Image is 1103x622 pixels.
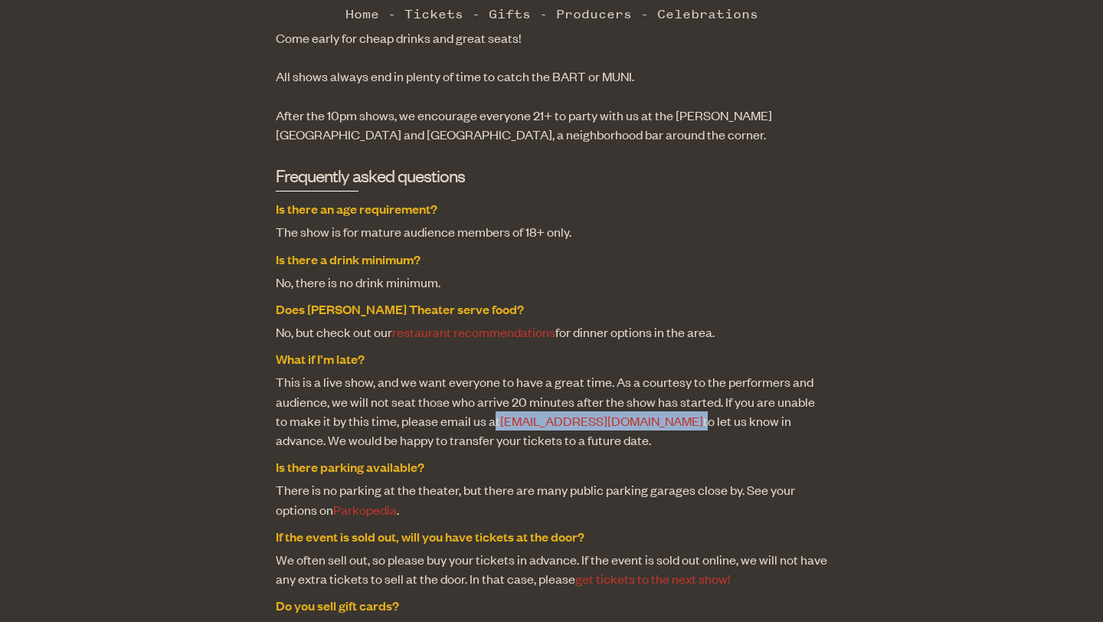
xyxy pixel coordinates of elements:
p: All shows always end in plenty of time to catch the BART or MUNI. [276,67,827,86]
dt: Do you sell gift cards? [276,596,827,615]
dt: What if I’m late? [276,349,827,368]
dd: No, but check out our for dinner options in the area. [276,322,827,342]
dt: Is there parking available? [276,457,827,476]
p: After the 10pm shows, we encourage everyone 21+ to party with us at the [PERSON_NAME][GEOGRAPHIC_... [276,106,827,144]
dd: The show is for mature audience members of 18+ only. [276,222,827,241]
a: [EMAIL_ADDRESS][DOMAIN_NAME] [500,412,703,429]
a: Parkopedia [333,501,397,518]
dd: This is a live show, and we want everyone to have a great time. As a courtesy to the performers a... [276,372,827,450]
dt: Is there an age requirement? [276,199,827,218]
dt: If the event is sold out, will you have tickets at the door? [276,527,827,546]
dt: Does [PERSON_NAME] Theater serve food? [276,300,827,319]
dd: We often sell out, so please buy your tickets in advance. If the event is sold out online, we wil... [276,550,827,588]
a: get tickets to the next show! [575,570,730,587]
a: restaurant recommendations [392,323,555,340]
dt: Is there a drink minimum? [276,250,827,269]
h3: Frequently asked questions [276,163,358,192]
dd: There is no parking at the theater, but there are many public parking garages close by. See your ... [276,480,827,519]
dd: No, there is no drink minimum. [276,273,827,292]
